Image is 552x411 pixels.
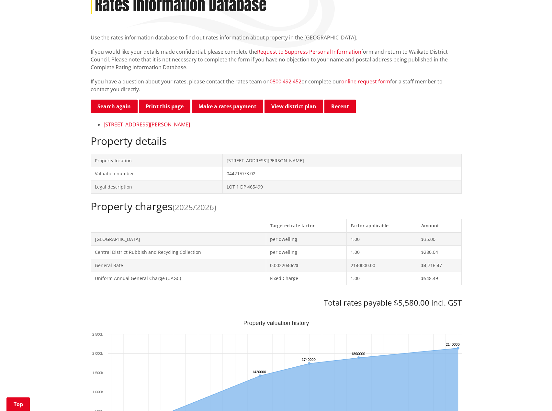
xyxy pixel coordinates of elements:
button: Recent [324,100,356,113]
td: 1.00 [347,233,417,246]
text: 2140000 [446,342,460,346]
td: General Rate [91,259,266,272]
text: Property valuation history [243,320,309,326]
td: per dwelling [266,246,347,259]
td: Property location [91,154,223,167]
td: per dwelling [266,233,347,246]
text: 1890000 [351,352,365,356]
path: Thursday, Jun 30, 12:00, 1,890,000. Capital Value. [357,356,360,359]
text: 1420000 [252,370,266,374]
span: (2025/2026) [173,202,216,212]
a: View district plan [265,100,323,113]
text: 1 000k [92,390,103,394]
a: Search again [91,100,138,113]
text: 2 500k [92,332,103,336]
path: Sunday, Jun 30, 12:00, 2,140,000. Capital Value. [456,347,459,349]
text: 1740000 [302,358,316,362]
td: $280.04 [417,246,461,259]
a: Request to Suppress Personal Information [257,48,361,55]
iframe: Messenger Launcher [522,384,546,407]
p: If you would like your details made confidential, please complete the form and return to Waikato ... [91,48,462,71]
a: Top [6,397,30,411]
td: LOT 1 DP 465499 [223,180,461,193]
th: Factor applicable [347,219,417,232]
h2: Property details [91,135,462,147]
button: Print this page [139,100,190,113]
td: $35.00 [417,233,461,246]
a: online request form [341,78,390,85]
text: 2 000k [92,352,103,355]
td: $548.49 [417,272,461,285]
td: Uniform Annual General Charge (UAGC) [91,272,266,285]
a: [STREET_ADDRESS][PERSON_NAME] [104,121,190,128]
td: Fixed Charge [266,272,347,285]
th: Targeted rate factor [266,219,347,232]
a: 0800 492 452 [270,78,301,85]
td: [GEOGRAPHIC_DATA] [91,233,266,246]
td: 1.00 [347,246,417,259]
td: Valuation number [91,167,223,180]
p: If you have a question about your rates, please contact the rates team on or complete our for a s... [91,78,462,93]
td: 0.0022040c/$ [266,259,347,272]
td: Legal description [91,180,223,193]
td: Central District Rubbish and Recycling Collection [91,246,266,259]
p: Use the rates information database to find out rates information about property in the [GEOGRAPHI... [91,34,462,41]
td: [STREET_ADDRESS][PERSON_NAME] [223,154,461,167]
path: Tuesday, Jun 30, 12:00, 1,420,000. Capital Value. [259,374,261,377]
text: 1 500k [92,371,103,375]
td: $4,716.47 [417,259,461,272]
h3: Total rates payable $5,580.00 incl. GST [91,298,462,308]
td: 2140000.00 [347,259,417,272]
h2: Property charges [91,200,462,212]
th: Amount [417,219,461,232]
td: 1.00 [347,272,417,285]
a: Make a rates payment [192,100,263,113]
path: Wednesday, Jun 30, 12:00, 1,740,000. Capital Value. [308,362,310,365]
td: 04421/073.02 [223,167,461,180]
